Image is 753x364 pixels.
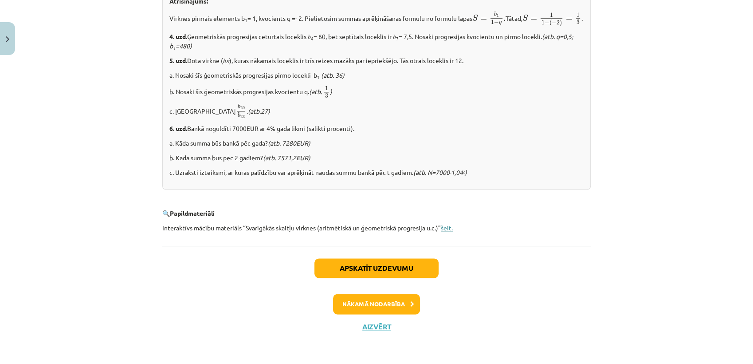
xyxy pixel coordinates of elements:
span: 23 [240,115,245,118]
p: a. Nosaki šīs ģeometriskās progresijas pirmo locekli b [169,71,584,80]
span: = [530,17,537,21]
p: Bankā noguldīti 7000EUR ar 4% gada likmi (salikti procenti). [169,124,584,133]
i: (atb. 7571,2EUR) [263,154,310,162]
i: (atb. [309,87,322,95]
b: 5. uzd. [169,56,187,64]
i: (atb. N=7000∙1,04 [413,168,463,176]
span: S [472,15,478,21]
i: ) [329,87,332,95]
sub: 1 [317,74,320,80]
sup: t [463,168,465,175]
i: (atb. 7280EUR) [268,139,310,147]
i: ) [465,168,467,176]
span: 1 [550,13,553,17]
span: 3 [577,20,580,24]
span: ) [560,20,562,26]
i: (atb. 36) [321,71,345,79]
span: . [503,18,506,21]
p: b. Kāda summa būs pēc 2 gadiem? [169,153,584,162]
b: 6. uzd. [169,124,187,132]
p: Interaktīvs mācību materiāls “Svarīgākās skaitļu virknes (aritmētiskā un ģeometriskā progresija u... [162,223,591,233]
p: 🔍 [162,209,591,218]
p: c. Uzraksti izteiksmi, ar kuras palīdzību var aprēķināt naudas summu bankā pēc t gadiem. [169,168,584,177]
span: 1 [491,20,494,24]
i: (atb.27) [248,107,270,115]
p: Ģeometriskās progresijas ceturtais loceklis 𝑏 = 60, bet septītais loceklis ir 𝑏 = 7,5. Nosaki pro... [169,32,584,51]
b: Papildmateriāli [170,209,215,217]
span: − [545,21,549,25]
img: icon-close-lesson-0947bae3869378f0d4975bcd49f059093ad1ed9edebbc8119c70593378902aed.svg [6,36,9,42]
span: 1 [541,20,545,25]
span: 2 [557,20,560,25]
p: Virknes pirmais elements b = 1, kvocients q =- 2. Pielietosim summas aprēķināšanas formulu no for... [169,11,584,27]
p: c. [GEOGRAPHIC_DATA] . [169,104,584,119]
button: Apskatīt uzdevumu [314,258,439,278]
button: Aizvērt [360,322,393,331]
span: b [238,113,240,118]
b: 4. uzd. [169,32,187,40]
span: − [552,21,557,25]
span: S [522,15,528,21]
span: = [566,17,573,21]
span: 1 [325,86,328,91]
span: q [499,21,502,25]
p: a. Kāda summa būs bankā pēc gada? [169,138,584,148]
sub: 1 [245,17,247,24]
span: b [494,12,496,16]
a: šeit. [441,224,453,232]
span: 1 [496,14,498,17]
sub: 1 [173,44,176,51]
span: 1 [577,13,580,17]
span: b [238,104,240,109]
p: b. Nosaki šīs ģeometriskās progresijas kvocientu q. [169,85,584,98]
i: =480) [176,42,192,50]
span: 20 [240,107,245,110]
button: Nākamā nodarbība [333,294,420,314]
sub: 4 [311,35,314,42]
span: 3 [325,94,328,98]
em: 𝑛 [226,56,229,64]
p: Dota virkne (𝑏 ), kuras nākamais loceklis ir trīs reizes mazāks par iepriekšējo. Tās otrais locek... [169,56,584,65]
span: ( [549,20,552,26]
sub: 7 [396,35,399,42]
span: − [494,20,499,25]
span: = [480,17,487,21]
